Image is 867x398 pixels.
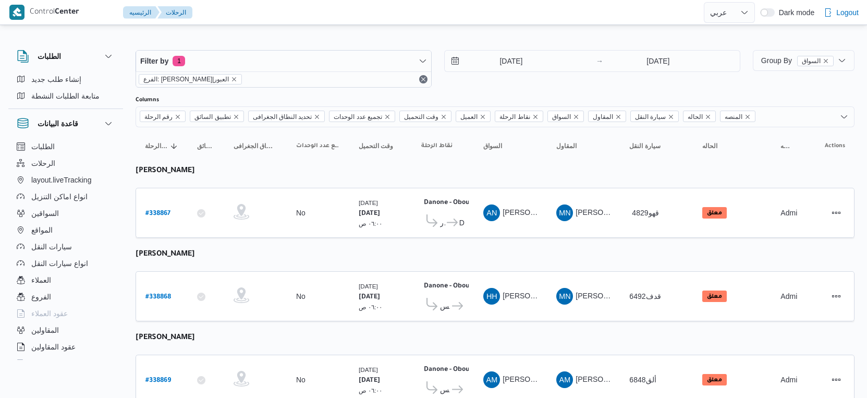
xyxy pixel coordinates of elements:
span: نقاط الرحلة [495,111,543,122]
span: الفروع [31,291,51,303]
button: Remove نقاط الرحلة from selection in this group [532,114,539,120]
span: تطبيق السائق [194,111,230,123]
button: Remove الحاله from selection in this group [705,114,711,120]
span: Filter by [140,55,168,67]
span: AM [486,371,498,388]
span: تحديد النطاق الجغرافى [234,142,277,150]
button: تطبيق السائق [193,138,219,154]
button: Remove تجميع عدد الوحدات from selection in this group [384,114,390,120]
button: قاعدة البيانات [17,117,115,130]
span: معلق [702,291,727,302]
button: العملاء [13,272,119,288]
b: [DATE] [359,377,380,384]
button: Remove السواق from selection in this group [573,114,579,120]
button: السواقين [13,205,119,222]
span: انواع سيارات النقل [31,257,88,270]
button: وقت التحميل [355,138,407,154]
div: Maina Najib Shfiq Qladah [556,288,573,305]
button: Remove سيارة النقل from selection in this group [668,114,674,120]
b: معلق [707,210,722,216]
div: Hsham Hussain Abadallah Abadaljwad [483,288,500,305]
span: Admin [780,376,801,384]
span: المنصه [720,111,755,122]
span: [PERSON_NAME] [503,292,563,300]
button: إنشاء طلب جديد [13,71,119,88]
button: رقم الرحلةSorted in descending order [141,138,182,154]
span: ألق6848 [629,376,656,384]
button: remove selected entity [823,58,829,64]
span: تجميع عدد الوحدات [296,142,340,150]
div: No [296,208,306,218]
button: Remove المنصه from selection in this group [744,114,751,120]
span: الطلبات [31,140,55,153]
button: عقود العملاء [13,305,119,322]
div: No [296,375,306,384]
span: [PERSON_NAME] قلاده [576,292,652,300]
span: المواقع [31,224,53,236]
a: #338868 [145,290,171,304]
span: [PERSON_NAME] [503,375,563,383]
span: معلق [702,374,727,385]
button: الرحلات [13,155,119,172]
button: المنصه [776,138,797,154]
span: معلق [702,207,727,219]
span: [PERSON_NAME] [503,208,563,216]
button: Remove رقم الرحلة from selection in this group [175,114,181,120]
span: تجميع عدد الوحدات [329,111,395,122]
span: 4829قهو [632,209,658,217]
b: Center [55,8,79,17]
span: السواق [547,111,584,122]
div: No [296,292,306,301]
button: layout.liveTracking [13,172,119,188]
span: HH [486,288,497,305]
span: تجميع عدد الوحدات [334,111,382,123]
span: AN [486,204,497,221]
span: layout.liveTracking [31,174,91,186]
button: الفروع [13,288,119,305]
button: الحاله [698,138,766,154]
img: X8yXhbKr1z7QwAAAABJRU5ErkJggg== [9,5,25,20]
span: تطبيق السائق [190,111,243,122]
button: سيارة النقل [625,138,688,154]
button: تحديد النطاق الجغرافى [229,138,282,154]
button: السواق [479,138,542,154]
span: MN [559,288,570,305]
b: معلق [707,377,722,383]
div: الطلبات [8,71,123,108]
b: [PERSON_NAME] [136,250,195,259]
button: Logout [820,2,863,23]
span: السواقين [31,207,59,220]
button: متابعة الطلبات النشطة [13,88,119,104]
span: قسم عين شمس [440,300,450,312]
small: ٠٦:٠٠ ص [359,304,383,310]
b: Danone - Obour [424,199,473,207]
span: قسم عين شمس [440,383,450,396]
button: عقود المقاولين [13,339,119,355]
button: المقاول [552,138,615,154]
button: المواقع [13,222,119,238]
span: تحديد النطاق الجغرافى [248,111,325,122]
span: المقاول [556,142,577,150]
span: رقم الرحلة [140,111,186,122]
small: ٠٦:٠٠ ص [359,387,383,394]
button: Group Byالسواقremove selected entity [753,50,854,71]
small: ٠٦:٠٠ ص [359,220,383,227]
div: Abozaid Muhammad Abozaid Said [556,371,573,388]
span: نقاط الرحلة [499,111,530,123]
span: انواع اماكن التنزيل [31,190,88,203]
span: [PERSON_NAME] [576,375,636,383]
span: تحديد النطاق الجغرافى [253,111,312,123]
button: انواع سيارات النقل [13,255,119,272]
button: Remove العميل from selection in this group [480,114,486,120]
button: Remove المقاول from selection in this group [615,114,621,120]
span: قدف6492 [629,292,661,300]
span: وقت التحميل [404,111,438,123]
span: Dark mode [775,8,814,17]
b: [DATE] [359,210,380,218]
span: السواق [552,111,571,123]
div: Ammad Najib Abadalzahir Jaoish [483,204,500,221]
h3: الطلبات [38,50,61,63]
span: المقاولين [31,324,59,336]
span: رقم الرحلة [144,111,173,123]
span: تطبيق السائق [197,142,215,150]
